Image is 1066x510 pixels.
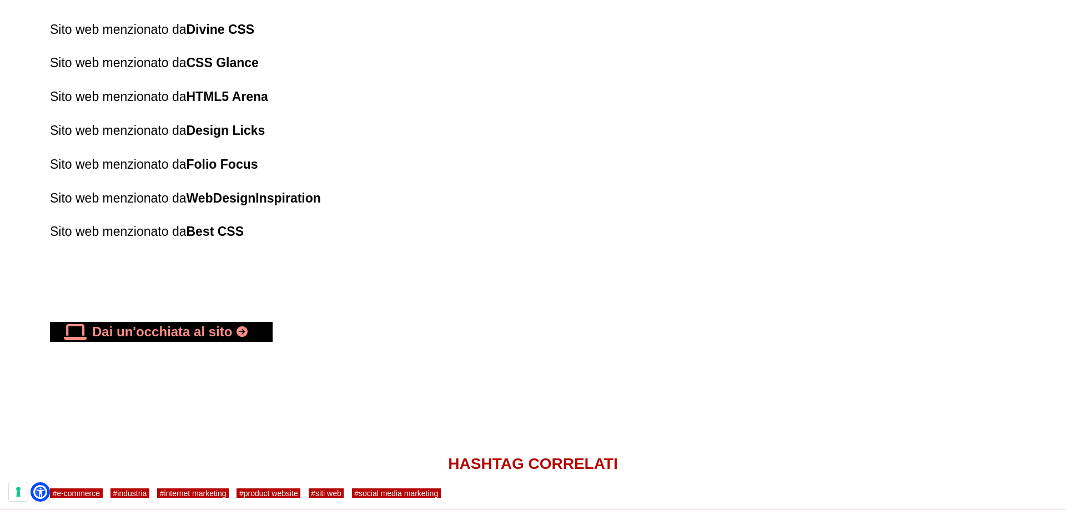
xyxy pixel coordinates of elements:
[50,221,1016,242] p: Sito web menzionato da
[50,488,103,498] a: #e-commerce
[50,188,1016,209] p: Sito web menzionato da
[50,453,1016,474] h3: Hashtag correlati
[186,89,268,104] strong: HTML5 Arena
[309,488,344,498] a: #siti web
[186,55,258,70] strong: CSS Glance
[50,120,1016,141] p: Sito web menzionato da
[9,482,28,501] button: Le tue preferenze relative al consenso per le tecnologie di tracciamento
[237,488,300,498] a: #product website
[50,154,1016,175] p: Sito web menzionato da
[50,322,273,342] a: Dai un'occhiata al sito
[50,53,1016,73] p: Sito web menzionato da
[33,485,47,499] a: Open Accessibility Menu
[186,157,258,171] strong: Folio Focus
[186,191,320,205] strong: WebDesignInspiration
[352,488,441,498] a: #social media marketing
[186,224,244,239] strong: Best CSS
[50,19,1016,40] p: Sito web menzionato da
[110,488,149,498] a: #industria
[157,488,229,498] a: #internet marketing
[50,87,1016,107] p: Sito web menzionato da
[186,22,254,37] strong: Divine CSS
[186,123,265,138] strong: Design Licks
